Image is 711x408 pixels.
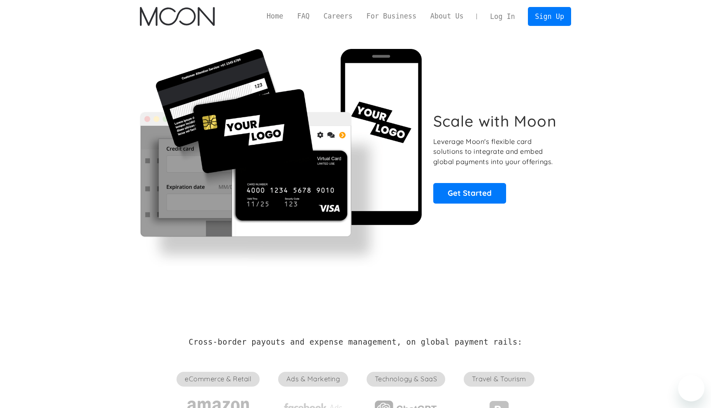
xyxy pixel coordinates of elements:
a: Careers [316,11,359,21]
p: Leverage Moon's flexible card solutions to integrate and embed global payments into your offerings. [433,137,562,167]
h1: Scale with Moon [433,112,557,130]
a: For Business [360,11,423,21]
a: Log In [483,7,522,25]
a: Get Started [433,183,506,204]
a: Home [260,11,290,21]
iframe: Button to launch messaging window [678,375,704,401]
a: FAQ [290,11,316,21]
span: eCommerce & Retail [177,372,260,387]
a: Sign Up [528,7,571,25]
span: Technology & SaaS [367,372,445,387]
a: About Us [423,11,471,21]
img: Moon Logo [140,7,214,26]
h2: Cross-border payouts and expense management, on global payment rails: [189,338,523,347]
a: home [140,7,214,26]
span: Ads & Marketing [278,372,348,387]
span: Travel & Tourism [464,372,534,387]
